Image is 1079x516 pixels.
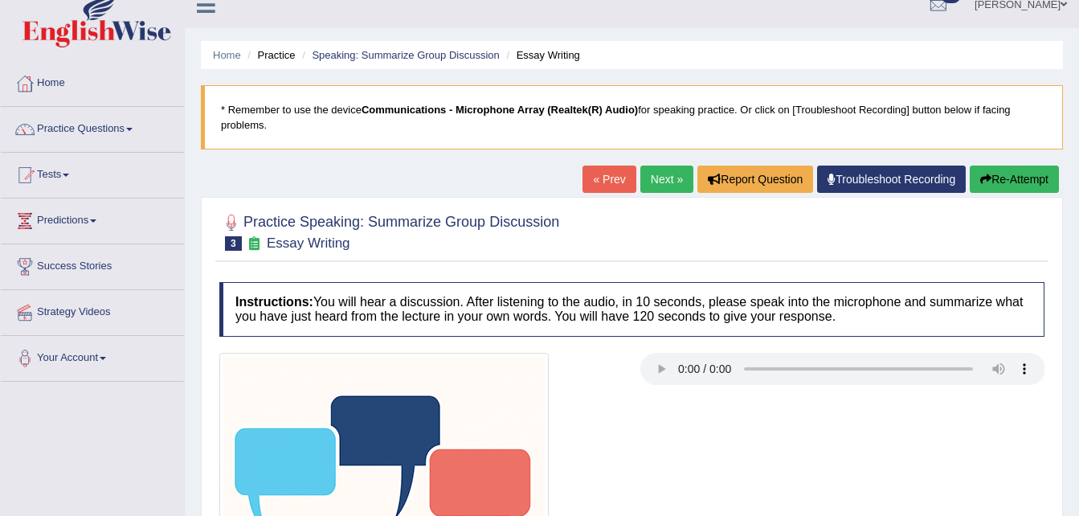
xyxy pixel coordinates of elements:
a: Practice Questions [1,107,184,147]
b: Communications - Microphone Array (Realtek(R) Audio) [362,104,638,116]
a: Predictions [1,199,184,239]
h4: You will hear a discussion. After listening to the audio, in 10 seconds, please speak into the mi... [219,282,1044,336]
b: Instructions: [235,295,313,309]
a: Success Stories [1,244,184,285]
button: Re-Attempt [970,166,1059,193]
span: 3 [225,236,242,251]
a: Home [213,49,241,61]
a: Troubleshoot Recording [817,166,966,193]
small: Essay Writing [267,235,350,251]
li: Essay Writing [502,47,579,63]
a: Your Account [1,336,184,376]
a: Home [1,61,184,101]
a: Strategy Videos [1,290,184,330]
a: Next » [640,166,693,193]
blockquote: * Remember to use the device for speaking practice. Or click on [Troubleshoot Recording] button b... [201,85,1063,149]
a: Tests [1,153,184,193]
li: Practice [243,47,295,63]
a: Speaking: Summarize Group Discussion [312,49,499,61]
small: Exam occurring question [246,236,263,252]
h2: Practice Speaking: Summarize Group Discussion [219,211,559,251]
a: « Prev [582,166,636,193]
button: Report Question [697,166,813,193]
